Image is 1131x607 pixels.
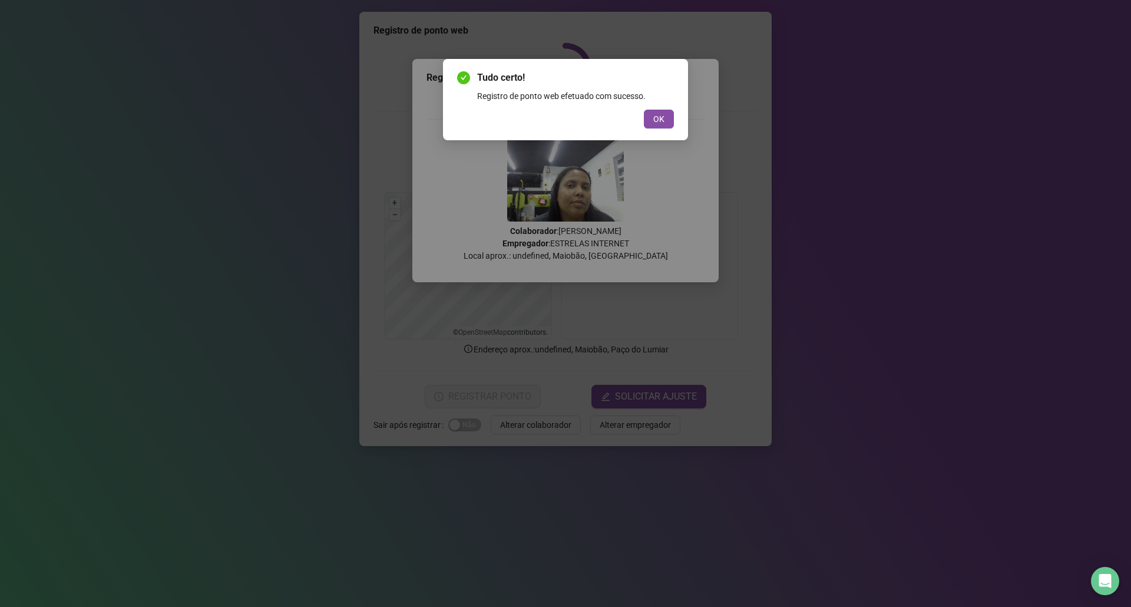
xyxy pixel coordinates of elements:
span: OK [653,113,664,126]
span: check-circle [457,71,470,84]
div: Registro de ponto web efetuado com sucesso. [477,90,674,103]
div: Open Intercom Messenger [1091,567,1119,595]
button: OK [644,110,674,128]
span: Tudo certo! [477,71,674,85]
